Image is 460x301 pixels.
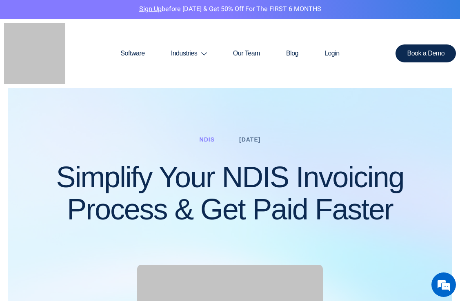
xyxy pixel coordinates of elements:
[311,34,353,73] a: Login
[220,34,273,73] a: Our Team
[200,136,215,143] a: NDIS
[6,4,454,15] p: before [DATE] & Get 50% Off for the FIRST 6 MONTHS
[273,34,311,73] a: Blog
[407,50,444,57] span: Book a Demo
[107,34,158,73] a: Software
[239,136,260,143] a: [DATE]
[16,161,444,226] h1: Simplify Your NDIS Invoicing Process & Get Paid Faster
[396,44,456,62] a: Book a Demo
[139,4,162,14] a: Sign Up
[158,34,220,73] a: Industries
